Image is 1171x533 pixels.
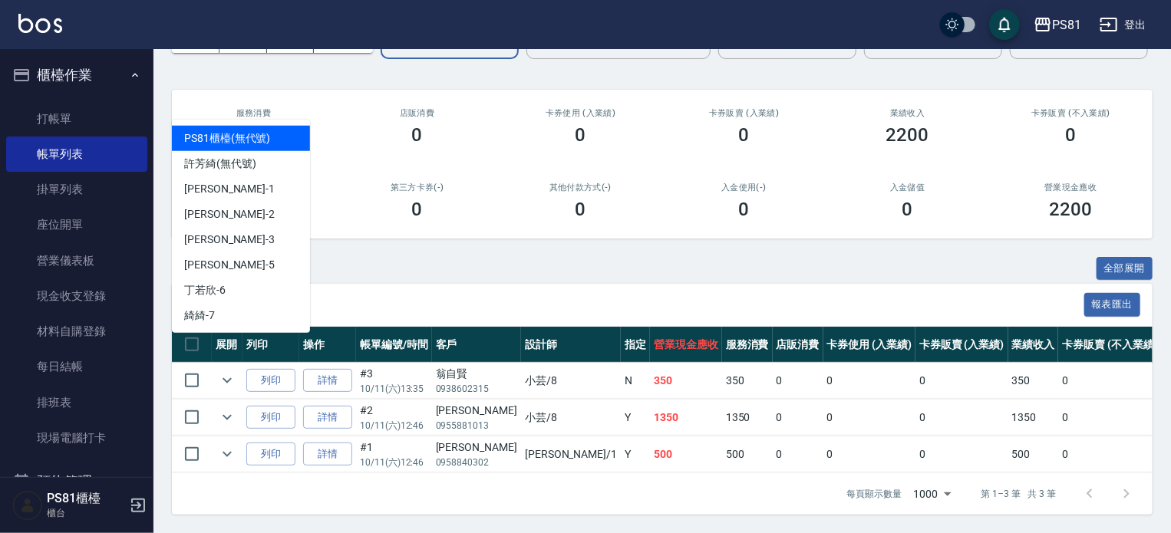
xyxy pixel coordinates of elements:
[1052,15,1081,35] div: PS81
[6,137,147,172] a: 帳單列表
[6,243,147,278] a: 營業儀表板
[299,327,356,363] th: 操作
[6,462,147,502] button: 預約管理
[360,419,428,433] p: 10/11 (六) 12:46
[650,436,722,472] td: 500
[184,206,275,222] span: [PERSON_NAME] -2
[47,491,125,506] h5: PS81櫃檯
[184,181,275,197] span: [PERSON_NAME] -1
[184,333,215,349] span: 小芸 -8
[1008,327,1059,363] th: 業績收入
[773,363,823,399] td: 0
[354,183,480,192] h2: 第三方卡券(-)
[823,436,916,472] td: 0
[739,199,750,220] h3: 0
[184,257,275,273] span: [PERSON_NAME] -5
[356,400,432,436] td: #2
[722,327,773,363] th: 服務消費
[6,278,147,314] a: 現金收支登錄
[517,183,644,192] h2: 其他付款方式(-)
[360,456,428,469] p: 10/11 (六) 12:46
[1066,124,1077,146] h3: 0
[1008,108,1134,118] h2: 卡券販賣 (不入業績)
[722,436,773,472] td: 500
[915,436,1008,472] td: 0
[1097,257,1153,281] button: 全部展開
[6,349,147,384] a: 每日結帳
[1050,199,1093,220] h3: 2200
[773,400,823,436] td: 0
[216,406,239,429] button: expand row
[650,363,722,399] td: 350
[1093,11,1153,39] button: 登出
[773,436,823,472] td: 0
[184,282,226,298] span: 丁若欣 -6
[184,232,275,248] span: [PERSON_NAME] -3
[621,436,650,472] td: Y
[621,363,650,399] td: N
[432,327,521,363] th: 客戶
[621,327,650,363] th: 指定
[823,363,916,399] td: 0
[681,183,807,192] h2: 入金使用(-)
[6,420,147,456] a: 現場電腦打卡
[576,124,586,146] h3: 0
[722,363,773,399] td: 350
[246,406,295,429] button: 列印
[436,403,517,419] div: [PERSON_NAME]
[6,55,147,95] button: 櫃檯作業
[6,172,147,207] a: 掛單列表
[1008,436,1059,472] td: 500
[1008,363,1059,399] td: 350
[436,419,517,433] p: 0955881013
[521,436,621,472] td: [PERSON_NAME] /1
[216,443,239,466] button: expand row
[246,443,295,466] button: 列印
[521,327,621,363] th: 設計師
[184,130,270,146] span: PS81櫃檯 (無代號)
[886,124,929,146] h3: 2200
[184,308,215,324] span: 綺綺 -7
[1084,293,1141,317] button: 報表匯出
[722,400,773,436] td: 1350
[242,327,299,363] th: 列印
[1058,327,1161,363] th: 卡券販賣 (不入業績)
[915,327,1008,363] th: 卡券販賣 (入業績)
[6,101,147,137] a: 打帳單
[1058,363,1161,399] td: 0
[521,400,621,436] td: 小芸 /8
[844,183,971,192] h2: 入金儲值
[989,9,1020,40] button: save
[18,14,62,33] img: Logo
[902,199,913,220] h3: 0
[303,369,352,393] a: 詳情
[1008,183,1134,192] h2: 營業現金應收
[521,363,621,399] td: 小芸 /8
[1028,9,1087,41] button: PS81
[412,199,423,220] h3: 0
[356,363,432,399] td: #3
[190,298,1084,313] span: 訂單列表
[650,327,722,363] th: 營業現金應收
[356,436,432,472] td: #1
[1084,297,1141,311] a: 報表匯出
[823,400,916,436] td: 0
[6,385,147,420] a: 排班表
[303,406,352,429] a: 詳情
[436,456,517,469] p: 0958840302
[436,382,517,396] p: 0938602315
[6,207,147,242] a: 座位開單
[846,487,902,501] p: 每頁顯示數量
[212,327,242,363] th: 展開
[12,490,43,521] img: Person
[915,400,1008,436] td: 0
[190,108,317,118] h3: 服務消費
[47,506,125,520] p: 櫃台
[436,439,517,456] div: [PERSON_NAME]
[436,366,517,382] div: 翁自賢
[356,327,432,363] th: 帳單編號/時間
[517,108,644,118] h2: 卡券使用 (入業績)
[621,400,650,436] td: Y
[360,382,428,396] p: 10/11 (六) 13:35
[823,327,916,363] th: 卡券使用 (入業績)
